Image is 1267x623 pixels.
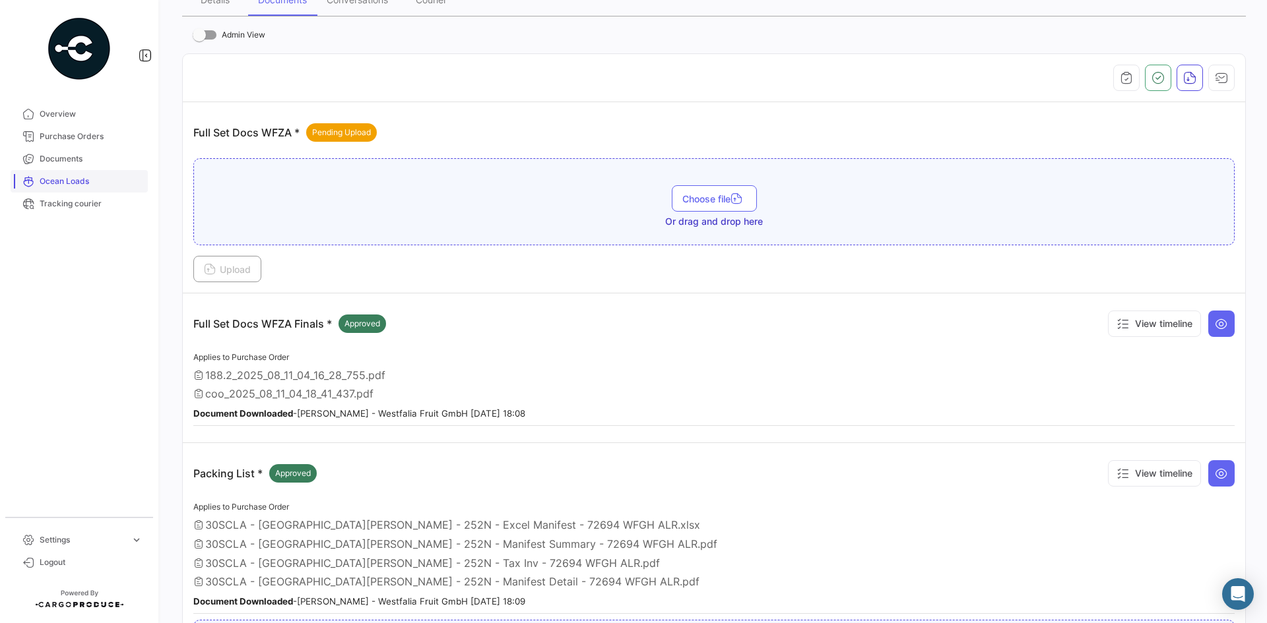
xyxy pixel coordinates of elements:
[40,556,143,568] span: Logout
[193,123,377,142] p: Full Set Docs WFZA *
[1108,460,1201,487] button: View timeline
[11,148,148,170] a: Documents
[40,198,143,210] span: Tracking courier
[193,464,317,483] p: Packing List *
[205,575,699,588] span: 30SCLA - [GEOGRAPHIC_DATA][PERSON_NAME] - 252N - Manifest Detail - 72694 WFGH ALR.pdf
[46,16,112,82] img: powered-by.png
[11,170,148,193] a: Ocean Loads
[205,556,660,570] span: 30SCLA - [GEOGRAPHIC_DATA][PERSON_NAME] - 252N - Tax Inv - 72694 WFGH ALR.pdf
[193,314,386,333] p: Full Set Docs WFZA Finals *
[1222,578,1254,610] div: Abrir Intercom Messenger
[204,264,251,275] span: Upload
[1108,311,1201,337] button: View timeline
[193,502,289,512] span: Applies to Purchase Order
[11,193,148,215] a: Tracking courier
[40,175,143,187] span: Ocean Loads
[205,369,385,382] span: 188.2_2025_08_11_04_16_28_755.pdf
[11,125,148,148] a: Purchase Orders
[275,467,311,479] span: Approved
[222,27,265,43] span: Admin View
[40,131,143,142] span: Purchase Orders
[205,518,700,531] span: 30SCLA - [GEOGRAPHIC_DATA][PERSON_NAME] - 252N - Excel Manifest - 72694 WFGH ALR.xlsx
[131,534,143,546] span: expand_more
[672,185,757,212] button: Choose file
[312,127,371,138] span: Pending Upload
[11,103,148,125] a: Overview
[344,318,380,330] span: Approved
[40,534,125,546] span: Settings
[40,153,143,165] span: Documents
[193,596,525,607] small: - [PERSON_NAME] - Westfalia Fruit GmbH [DATE] 18:09
[682,193,746,204] span: Choose file
[205,537,717,550] span: 30SCLA - [GEOGRAPHIC_DATA][PERSON_NAME] - 252N - Manifest Summary - 72694 WFGH ALR.pdf
[193,596,293,607] b: Document Downloaded
[193,408,293,419] b: Document Downloaded
[193,408,525,419] small: - [PERSON_NAME] - Westfalia Fruit GmbH [DATE] 18:08
[40,108,143,120] span: Overview
[193,352,289,362] span: Applies to Purchase Order
[193,256,261,282] button: Upload
[205,387,374,400] span: coo_2025_08_11_04_18_41_437.pdf
[665,215,763,228] span: Or drag and drop here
